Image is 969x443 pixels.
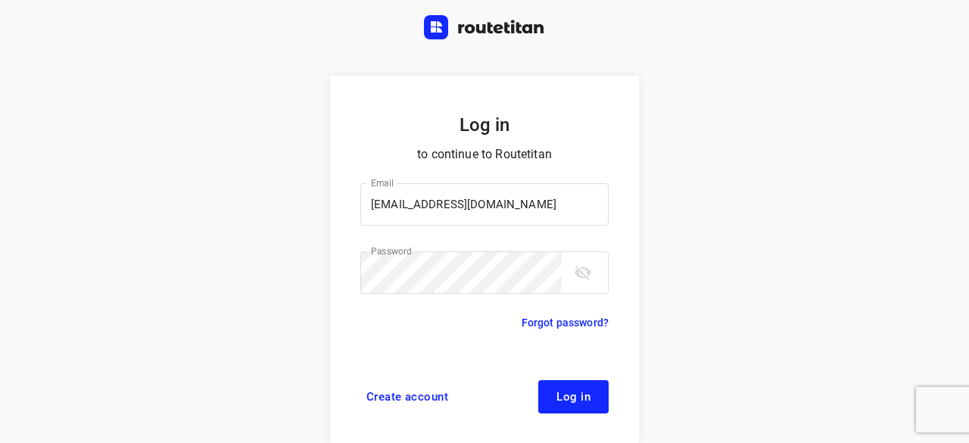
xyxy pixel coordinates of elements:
button: Log in [538,380,609,413]
p: to continue to Routetitan [360,144,609,165]
span: Create account [366,391,448,403]
img: Routetitan [424,15,545,39]
span: Log in [556,391,590,403]
a: Forgot password? [522,314,609,332]
a: Routetitan [424,15,545,43]
button: toggle password visibility [568,257,598,288]
a: Create account [360,380,454,413]
h5: Log in [360,112,609,138]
